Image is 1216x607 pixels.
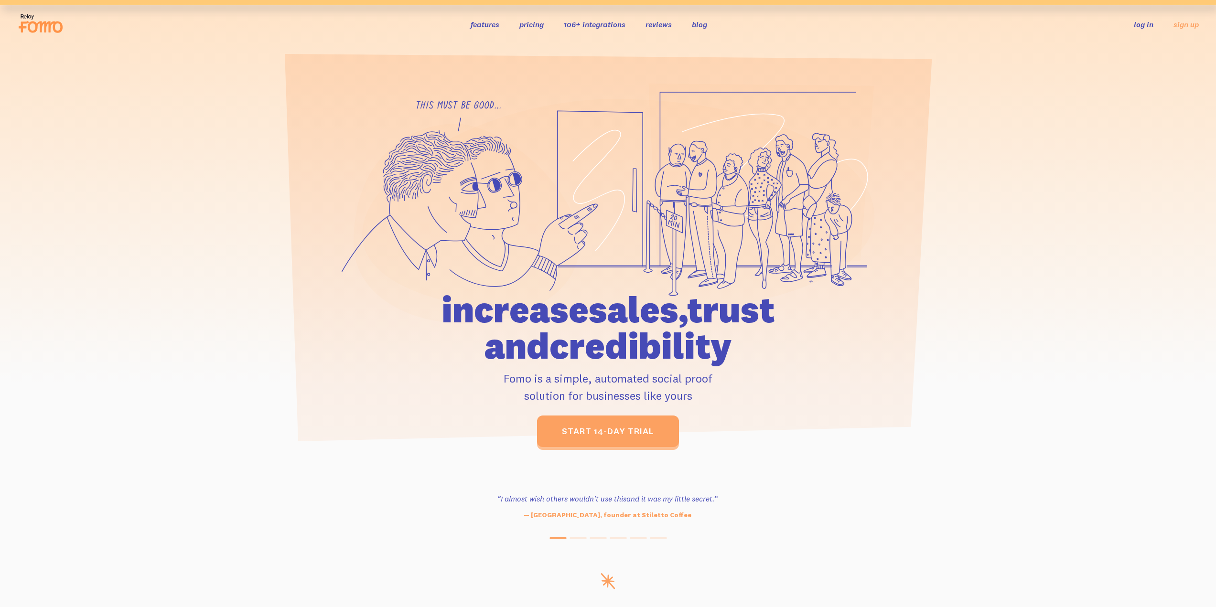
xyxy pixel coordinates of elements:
a: features [471,20,499,29]
a: start 14-day trial [537,415,679,447]
h1: increase sales, trust and credibility [387,291,829,364]
h3: “I almost wish others wouldn't use this and it was my little secret.” [477,493,738,504]
a: log in [1134,20,1153,29]
p: Fomo is a simple, automated social proof solution for businesses like yours [387,370,829,404]
a: pricing [519,20,544,29]
a: reviews [646,20,672,29]
a: blog [692,20,707,29]
p: — [GEOGRAPHIC_DATA], founder at Stiletto Coffee [477,510,738,520]
a: sign up [1173,20,1199,30]
a: 106+ integrations [564,20,625,29]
